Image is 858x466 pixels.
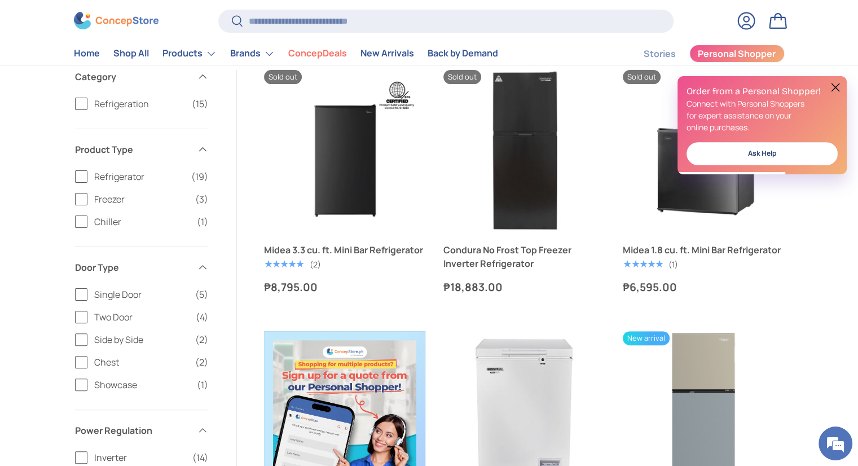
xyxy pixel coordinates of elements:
span: (14) [192,451,208,464]
span: Freezer [94,192,188,206]
span: (1) [197,215,208,228]
a: Midea 3.3 cu. ft. Mini Bar Refrigerator [264,243,425,257]
p: Connect with Personal Shoppers for expert assistance on your online purchases. [687,98,838,133]
a: Midea 3.3 cu. ft. Mini Bar Refrigerator [264,70,425,231]
a: Shop All [113,43,149,65]
summary: Brands [223,42,281,65]
nav: Secondary [617,42,785,65]
a: Ask Help [687,142,838,165]
span: Two Door [94,310,189,324]
span: Product Type [75,143,190,156]
span: Side by Side [94,333,188,346]
span: Refrigeration [94,97,185,111]
a: Stories [644,43,676,65]
a: Personal Shopper [689,45,785,63]
span: (19) [191,170,208,183]
span: Door Type [75,261,190,274]
a: Home [74,43,100,65]
span: Category [75,70,190,83]
a: New Arrivals [360,43,414,65]
summary: Door Type [75,247,208,288]
a: ConcepDeals [288,43,347,65]
a: Condura No Frost Top Freezer Inverter Refrigerator [443,243,605,270]
span: (2) [195,333,208,346]
span: Refrigerator [94,170,184,183]
summary: Category [75,56,208,97]
h2: Order from a Personal Shopper! [687,85,838,98]
a: Midea 1.8 cu. ft. Mini Bar Refrigerator [623,243,784,257]
span: New arrival [623,331,670,345]
span: Sold out [623,70,661,84]
span: (5) [195,288,208,301]
span: (1) [197,378,208,392]
span: Power Regulation [75,424,190,437]
span: Sold out [264,70,302,84]
summary: Products [156,42,223,65]
span: Inverter [94,451,186,464]
span: (4) [196,310,208,324]
img: ConcepStore [74,12,159,30]
a: Condura No Frost Top Freezer Inverter Refrigerator [443,70,605,231]
summary: Product Type [75,129,208,170]
span: Showcase [94,378,190,392]
span: Single Door [94,288,188,301]
summary: Power Regulation [75,410,208,451]
a: Midea 1.8 cu. ft. Mini Bar Refrigerator [623,70,784,231]
span: (2) [195,355,208,369]
span: (15) [192,97,208,111]
span: Personal Shopper [698,50,776,59]
span: (3) [195,192,208,206]
span: Sold out [443,70,481,84]
nav: Primary [74,42,498,65]
span: Chest [94,355,188,369]
a: Back by Demand [428,43,498,65]
span: Chiller [94,215,190,228]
